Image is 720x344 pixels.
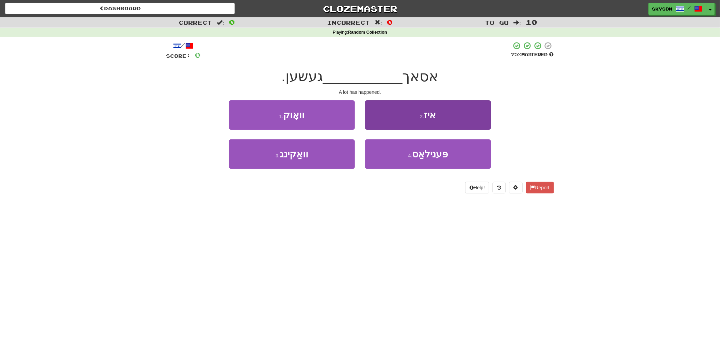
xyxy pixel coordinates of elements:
[283,110,305,120] span: וואָוק
[281,68,323,84] span: געשען.
[408,153,412,158] small: 4 .
[229,100,355,130] button: 1.וואָוק
[229,18,235,26] span: 0
[511,52,521,57] span: 75 %
[365,139,491,169] button: 4.פּענילאַס
[465,182,489,193] button: Help!
[179,19,212,26] span: Correct
[412,149,448,159] span: פּענילאַס
[327,19,370,26] span: Incorrect
[424,110,436,120] span: איז
[485,19,509,26] span: To go
[387,18,393,26] span: 0
[420,114,424,119] small: 2 .
[348,30,387,35] strong: Random Collection
[195,51,200,59] span: 0
[279,114,283,119] small: 1 .
[276,153,280,158] small: 3 .
[526,182,554,193] button: Report
[649,3,706,15] a: Skysom /
[511,52,554,58] div: Mastered
[166,89,554,96] div: A lot has happened.
[166,53,191,59] span: Score:
[403,68,439,84] span: אסאך
[280,149,308,159] span: וואַקינג
[217,20,225,25] span: :
[365,100,491,130] button: 2.איז
[493,182,506,193] button: Round history (alt+y)
[229,139,355,169] button: 3.וואַקינג
[375,20,382,25] span: :
[688,5,691,10] span: /
[514,20,521,25] span: :
[526,18,537,26] span: 10
[323,68,403,84] span: __________
[652,6,673,12] span: Skysom
[5,3,235,14] a: Dashboard
[245,3,475,15] a: Clozemaster
[166,41,200,50] div: /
